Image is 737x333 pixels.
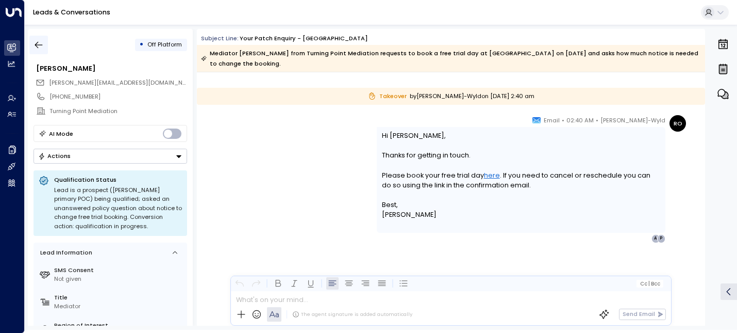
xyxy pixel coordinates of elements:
[240,34,368,43] div: Your Patch enquiry - [GEOGRAPHIC_DATA]
[49,107,187,116] div: Turning Point Mediation
[33,8,110,17] a: Leads & Conversations
[49,129,73,139] div: AI Mode
[544,115,560,125] span: Email
[648,281,650,287] span: |
[54,186,182,231] div: Lead is a prospect ([PERSON_NAME] primary POC) being qualified; asked an unanswered policy questi...
[147,40,182,49] span: Off Platform
[49,92,187,101] div: [PHONE_NUMBER]
[233,277,246,290] button: Undo
[636,280,663,288] button: Cc|Bcc
[382,131,661,220] div: Hi [PERSON_NAME],
[54,293,183,302] label: Title
[54,321,183,330] label: Region of Interest
[640,281,660,287] span: Cc Bcc
[201,48,700,69] div: Mediator [PERSON_NAME] from Turning Point Mediation requests to book a free trial day at [GEOGRAP...
[368,92,407,101] span: Takeover
[54,266,183,275] label: SMS Consent
[49,78,197,87] span: [PERSON_NAME][EMAIL_ADDRESS][DOMAIN_NAME]
[657,234,665,243] div: P
[54,275,183,283] div: Not given
[382,200,661,210] div: Best,
[382,210,661,219] div: [PERSON_NAME]
[566,115,594,125] span: 02:40 AM
[292,311,412,318] div: The agent signature is added automatically
[33,149,187,164] div: Button group with a nested menu
[596,115,598,125] span: •
[49,78,187,87] span: anna@turningpointmediation.co.uk
[382,150,661,160] div: Thanks for getting in touch.
[38,152,71,160] div: Actions
[484,170,500,180] a: here
[54,176,182,184] p: Qualification Status
[54,302,183,311] div: Mediator
[139,37,144,52] div: •
[37,248,92,257] div: Lead Information
[562,115,564,125] span: •
[600,115,665,125] span: [PERSON_NAME]-Wyld
[382,170,661,190] div: Please book your free trial day . If you need to cancel or reschedule you can do so using the lin...
[250,277,262,290] button: Redo
[33,149,187,164] button: Actions
[36,64,187,73] div: [PERSON_NAME]
[201,34,239,42] span: Subject Line:
[651,234,660,243] div: A
[669,115,686,132] div: RO
[197,88,705,105] div: by [PERSON_NAME]-Wyld on [DATE] 2:40 am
